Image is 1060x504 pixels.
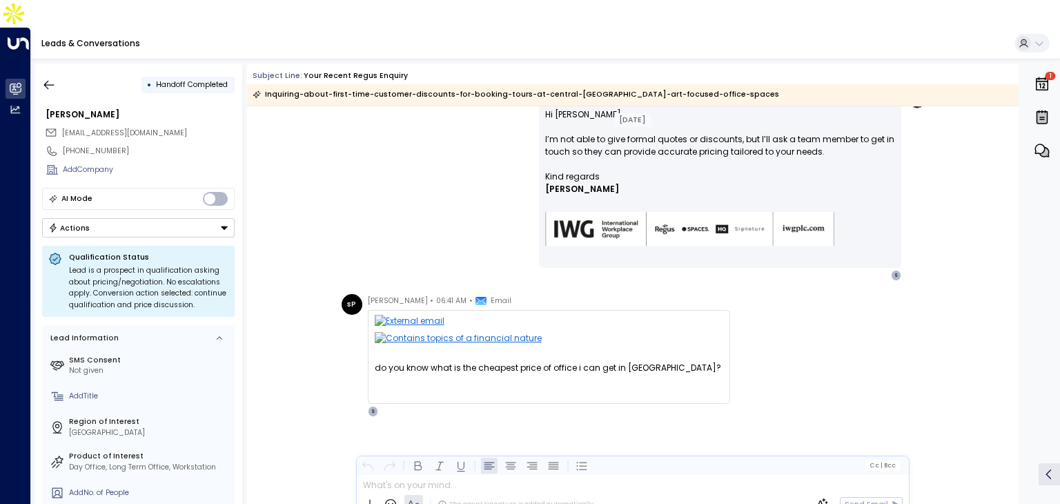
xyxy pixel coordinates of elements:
[63,164,235,175] div: AddCompany
[891,270,902,281] div: S
[375,332,723,349] img: Contains topics of a financial nature
[63,146,235,157] div: [PHONE_NUMBER]
[48,223,90,233] div: Actions
[42,218,235,238] div: Button group with a nested menu
[870,462,896,469] span: Cc Bcc
[69,487,230,498] div: AddNo. of People
[1046,72,1056,80] span: 1
[69,451,230,462] label: Product of Interest
[342,294,362,315] div: sP
[46,108,235,121] div: [PERSON_NAME]
[545,171,600,183] span: Kind regards
[42,218,235,238] button: Actions
[545,108,895,171] p: Hi [PERSON_NAME], I’m not able to give formal quotes or discounts, but I’ll ask a team member to ...
[41,37,140,49] a: Leads & Conversations
[47,333,119,344] div: Lead Information
[491,294,511,308] span: Email
[865,461,900,470] button: Cc|Bcc
[69,265,228,311] div: Lead is a prospect in qualification asking about pricing/negotiation. No escalations apply. Conve...
[375,315,723,332] img: External email
[545,171,895,264] div: Signature
[381,457,397,474] button: Redo
[1030,69,1054,99] button: 1
[156,79,228,90] span: Handoff Completed
[147,75,152,94] div: •
[61,192,92,206] div: AI Mode
[430,294,433,308] span: •
[614,113,651,127] div: [DATE]
[253,70,302,81] span: Subject Line:
[69,427,230,438] div: [GEOGRAPHIC_DATA]
[368,294,428,308] span: [PERSON_NAME]
[469,294,473,308] span: •
[69,462,230,473] div: Day Office, Long Term Office, Workstation
[436,294,467,308] span: 06:41 AM
[368,406,379,417] div: S
[360,457,376,474] button: Undo
[69,416,230,427] label: Region of Interest
[62,128,187,138] span: [EMAIL_ADDRESS][DOMAIN_NAME]
[69,365,230,376] div: Not given
[69,355,230,366] label: SMS Consent
[545,183,619,195] span: [PERSON_NAME]
[375,362,723,387] div: do you know what is the cheapest price of office i can get in [GEOGRAPHIC_DATA]?
[880,462,882,469] span: |
[253,88,779,101] div: Inquiring-about-first-time-customer-discounts-for-booking-tours-at-central-[GEOGRAPHIC_DATA]-art-...
[69,391,230,402] div: AddTitle
[69,252,228,262] p: Qualification Status
[304,70,408,81] div: Your recent Regus enquiry
[545,212,835,247] img: AIorK4zU2Kz5WUNqa9ifSKC9jFH1hjwenjvh85X70KBOPduETvkeZu4OqG8oPuqbwvp3xfXcMQJCRtwYb-SG
[62,128,187,139] span: sharvaripabrekar083@gmail.com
